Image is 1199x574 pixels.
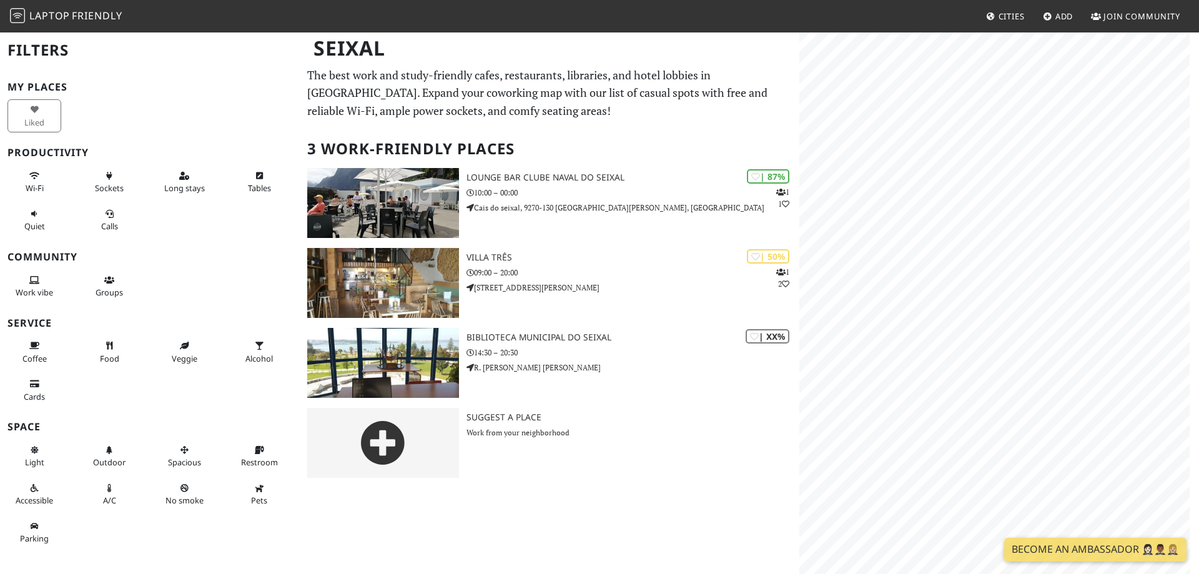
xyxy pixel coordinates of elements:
[7,166,61,199] button: Wi-Fi
[1086,5,1185,27] a: Join Community
[232,166,286,199] button: Tables
[981,5,1030,27] a: Cities
[82,270,136,303] button: Groups
[251,495,267,506] span: Pet friendly
[7,270,61,303] button: Work vibe
[72,9,122,22] span: Friendly
[466,412,799,423] h3: Suggest a Place
[300,408,799,478] a: Suggest a Place Work from your neighborhood
[466,347,799,359] p: 14:30 – 20:30
[7,81,292,93] h3: My Places
[95,182,124,194] span: Power sockets
[157,478,211,511] button: No smoke
[232,335,286,369] button: Alcohol
[300,168,799,238] a: Lounge Bar Clube Naval do Seixal | 87% 11 Lounge Bar Clube Naval do Seixal 10:00 – 00:00 Cais do ...
[776,266,789,290] p: 1 2
[82,335,136,369] button: Food
[101,220,118,232] span: Video/audio calls
[10,8,25,23] img: LaptopFriendly
[1103,11,1180,22] span: Join Community
[307,248,459,318] img: Villa Três
[7,204,61,237] button: Quiet
[232,478,286,511] button: Pets
[22,353,47,364] span: Coffee
[248,182,271,194] span: Work-friendly tables
[29,9,70,22] span: Laptop
[7,516,61,549] button: Parking
[7,421,292,433] h3: Space
[466,172,799,183] h3: Lounge Bar Clube Naval do Seixal
[16,287,53,298] span: People working
[82,478,136,511] button: A/C
[7,478,61,511] button: Accessible
[466,427,799,438] p: Work from your neighborhood
[24,220,45,232] span: Quiet
[157,335,211,369] button: Veggie
[7,31,292,69] h2: Filters
[307,408,459,478] img: gray-place-d2bdb4477600e061c01bd816cc0f2ef0cfcb1ca9e3ad78868dd16fb2af073a21.png
[7,251,292,263] h3: Community
[747,169,789,184] div: | 87%
[307,328,459,398] img: Biblioteca Municipal do Seixal
[747,249,789,264] div: | 50%
[1055,11,1073,22] span: Add
[466,362,799,374] p: R. [PERSON_NAME] [PERSON_NAME]
[307,130,792,168] h2: 3 Work-Friendly Places
[466,267,799,279] p: 09:00 – 20:00
[466,202,799,214] p: Cais do seixal, 9270-130 [GEOGRAPHIC_DATA][PERSON_NAME], [GEOGRAPHIC_DATA]
[241,457,278,468] span: Restroom
[303,31,797,66] h1: Seixal
[82,440,136,473] button: Outdoor
[307,66,792,120] p: The best work and study-friendly cafes, restaurants, libraries, and hotel lobbies in [GEOGRAPHIC_...
[82,204,136,237] button: Calls
[157,440,211,473] button: Spacious
[93,457,126,468] span: Outdoor area
[746,329,789,344] div: | XX%
[20,533,49,544] span: Parking
[7,440,61,473] button: Light
[466,252,799,263] h3: Villa Três
[165,495,204,506] span: Smoke free
[7,147,292,159] h3: Productivity
[10,6,122,27] a: LaptopFriendly LaptopFriendly
[300,248,799,318] a: Villa Três | 50% 12 Villa Três 09:00 – 20:00 [STREET_ADDRESS][PERSON_NAME]
[300,328,799,398] a: Biblioteca Municipal do Seixal | XX% Biblioteca Municipal do Seixal 14:30 – 20:30 R. [PERSON_NAME...
[307,168,459,238] img: Lounge Bar Clube Naval do Seixal
[157,166,211,199] button: Long stays
[82,166,136,199] button: Sockets
[999,11,1025,22] span: Cities
[96,287,123,298] span: Group tables
[245,353,273,364] span: Alcohol
[7,374,61,407] button: Cards
[1038,5,1078,27] a: Add
[164,182,205,194] span: Long stays
[776,186,789,210] p: 1 1
[232,440,286,473] button: Restroom
[26,182,44,194] span: Stable Wi-Fi
[7,317,292,329] h3: Service
[25,457,44,468] span: Natural light
[100,353,119,364] span: Food
[168,457,201,468] span: Spacious
[103,495,116,506] span: Air conditioned
[1004,538,1187,562] a: Become an Ambassador 🤵🏻‍♀️🤵🏾‍♂️🤵🏼‍♀️
[24,391,45,402] span: Credit cards
[466,332,799,343] h3: Biblioteca Municipal do Seixal
[172,353,197,364] span: Veggie
[7,335,61,369] button: Coffee
[466,187,799,199] p: 10:00 – 00:00
[16,495,53,506] span: Accessible
[466,282,799,294] p: [STREET_ADDRESS][PERSON_NAME]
